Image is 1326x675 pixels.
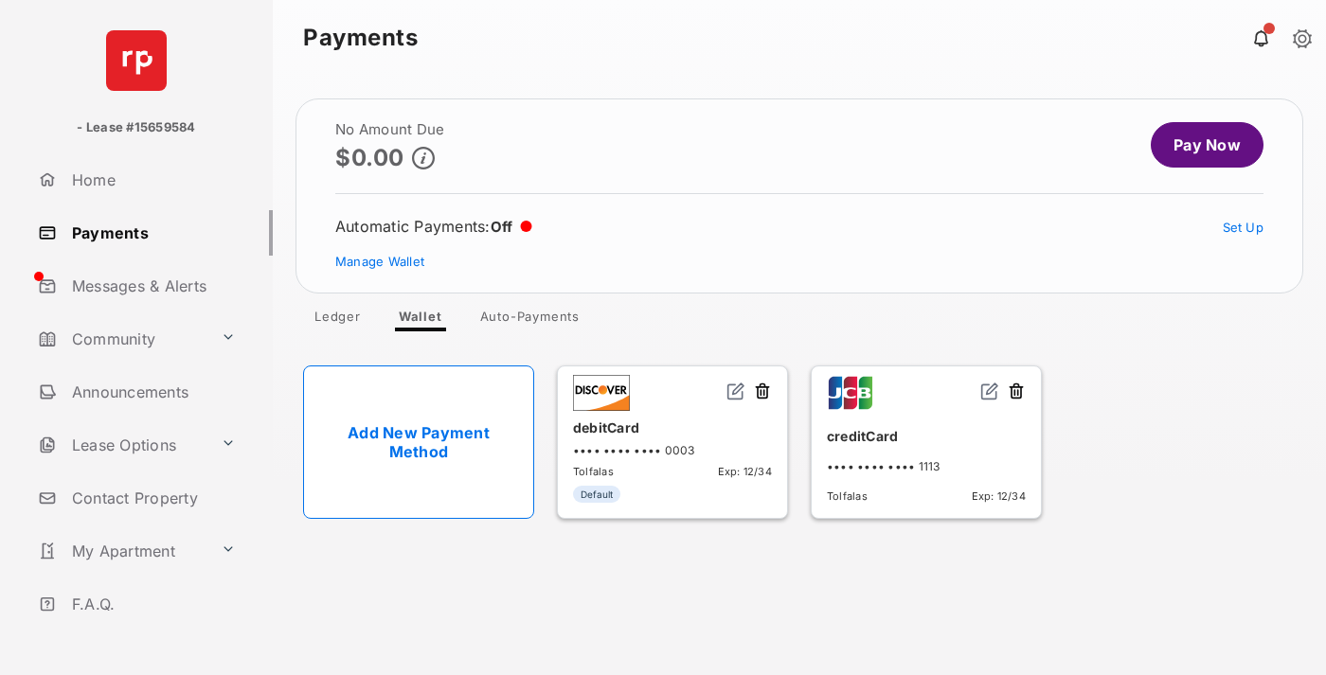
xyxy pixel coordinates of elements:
a: Community [30,316,213,362]
a: Auto-Payments [465,309,595,331]
div: Automatic Payments : [335,217,532,236]
a: Contact Property [30,475,273,521]
span: Tolfalas [827,489,868,503]
a: Wallet [384,309,457,331]
a: Set Up [1223,220,1264,235]
div: •••• •••• •••• 0003 [573,443,772,457]
strong: Payments [303,27,418,49]
a: Manage Wallet [335,254,424,269]
a: Add New Payment Method [303,365,534,519]
p: - Lease #15659584 [77,118,195,137]
div: creditCard [827,420,1026,452]
a: Announcements [30,369,273,415]
div: debitCard [573,412,772,443]
img: svg+xml;base64,PHN2ZyB2aWV3Qm94PSIwIDAgMjQgMjQiIHdpZHRoPSIxNiIgaGVpZ2h0PSIxNiIgZmlsbD0ibm9uZSIgeG... [980,382,999,400]
p: $0.00 [335,145,404,170]
a: Messages & Alerts [30,263,273,309]
a: Payments [30,210,273,256]
a: Lease Options [30,422,213,468]
a: Home [30,157,273,203]
img: svg+xml;base64,PHN2ZyB4bWxucz0iaHR0cDovL3d3dy53My5vcmcvMjAwMC9zdmciIHdpZHRoPSI2NCIgaGVpZ2h0PSI2NC... [106,30,167,91]
span: Off [491,218,513,236]
span: Tolfalas [573,465,614,478]
span: Exp: 12/34 [972,489,1026,503]
img: svg+xml;base64,PHN2ZyB2aWV3Qm94PSIwIDAgMjQgMjQiIHdpZHRoPSIxNiIgaGVpZ2h0PSIxNiIgZmlsbD0ibm9uZSIgeG... [726,382,745,400]
div: •••• •••• •••• 1113 [827,459,1026,473]
a: My Apartment [30,528,213,574]
a: Ledger [299,309,376,331]
a: F.A.Q. [30,581,273,627]
h2: No Amount Due [335,122,444,137]
span: Exp: 12/34 [718,465,772,478]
